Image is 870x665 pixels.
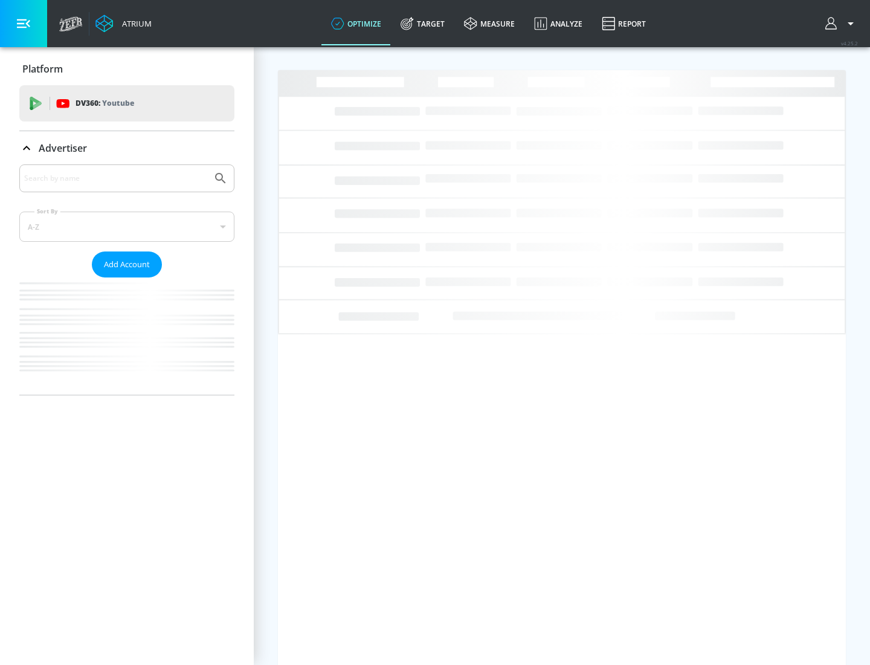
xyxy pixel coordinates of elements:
[117,18,152,29] div: Atrium
[104,258,150,271] span: Add Account
[391,2,454,45] a: Target
[34,207,60,215] label: Sort By
[19,131,234,165] div: Advertiser
[841,40,858,47] span: v 4.25.2
[19,52,234,86] div: Platform
[524,2,592,45] a: Analyze
[22,62,63,76] p: Platform
[19,85,234,122] div: DV360: Youtube
[76,97,134,110] p: DV360:
[19,212,234,242] div: A-Z
[454,2,524,45] a: measure
[39,141,87,155] p: Advertiser
[19,277,234,395] nav: list of Advertiser
[321,2,391,45] a: optimize
[592,2,656,45] a: Report
[95,15,152,33] a: Atrium
[102,97,134,109] p: Youtube
[92,251,162,277] button: Add Account
[19,164,234,395] div: Advertiser
[24,170,207,186] input: Search by name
